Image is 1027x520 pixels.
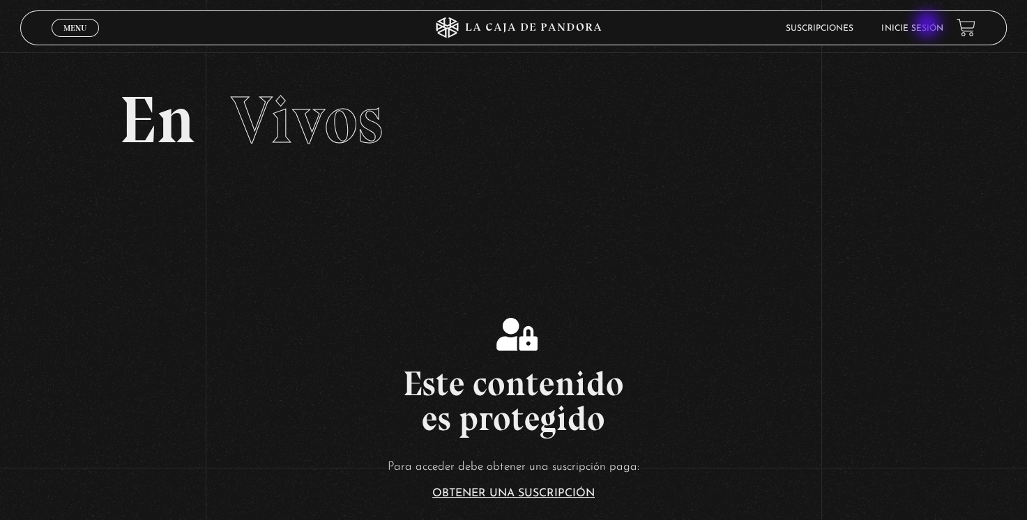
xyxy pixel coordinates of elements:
a: Obtener una suscripción [432,488,595,499]
span: Vivos [231,80,383,160]
h2: En [119,87,908,153]
a: Inicie sesión [881,24,943,33]
a: View your shopping cart [957,18,975,37]
span: Menu [63,24,86,32]
a: Suscripciones [786,24,853,33]
span: Cerrar [59,36,91,45]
